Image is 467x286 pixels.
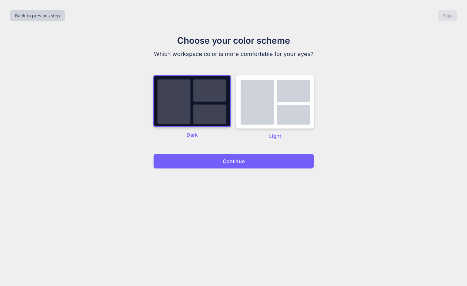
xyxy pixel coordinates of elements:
button: Skip [438,10,457,21]
button: Back to previous step [10,10,65,21]
button: Continue [153,154,314,169]
p: Light [236,132,314,140]
img: dark [236,75,314,129]
h1: Choose your color scheme [128,34,339,47]
p: Dark [153,131,231,139]
p: Which workspace color is more comfortable for your eyes? [128,50,339,58]
p: Continue [223,157,245,165]
img: dark [153,75,231,127]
